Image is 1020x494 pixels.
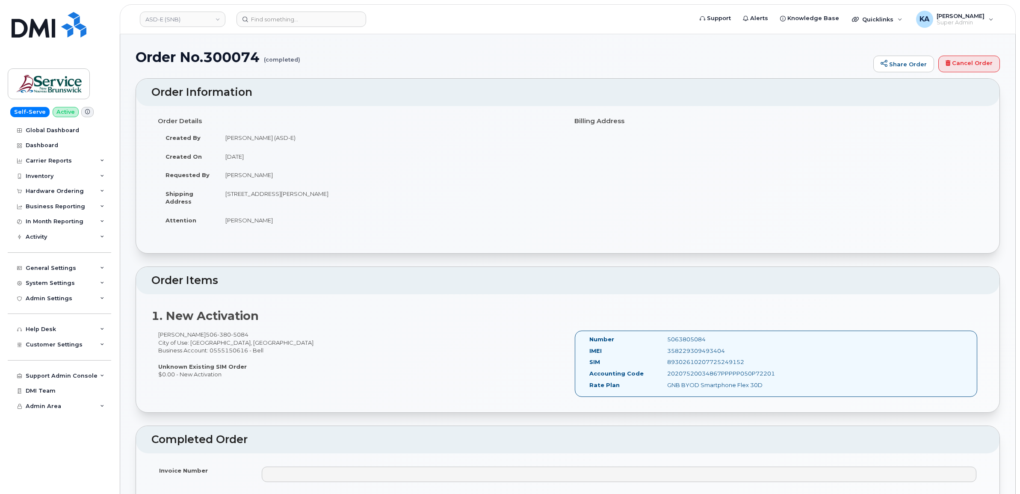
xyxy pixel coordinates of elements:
a: Cancel Order [938,56,1000,73]
div: 20207520034867PPPPP050P72201 [661,370,770,378]
span: 380 [217,331,231,338]
div: GNB BYOD Smartphone Flex 30D [661,381,770,389]
td: [PERSON_NAME] [218,166,562,184]
td: [PERSON_NAME] [218,211,562,230]
div: 89302610207725249152 [661,358,770,366]
h4: Billing Address [574,118,978,125]
strong: Created By [166,134,201,141]
label: Rate Plan [589,381,620,389]
label: SIM [589,358,600,366]
a: Share Order [873,56,934,73]
h4: Order Details [158,118,562,125]
strong: Unknown Existing SIM Order [158,363,247,370]
strong: Shipping Address [166,190,193,205]
h2: Order Items [151,275,984,287]
td: [DATE] [218,147,562,166]
small: (completed) [264,50,300,63]
span: 506 [206,331,248,338]
td: [STREET_ADDRESS][PERSON_NAME] [218,184,562,211]
label: Number [589,335,614,343]
strong: Requested By [166,172,210,178]
h1: Order No.300074 [136,50,869,65]
div: 358229309493404 [661,347,770,355]
h2: Completed Order [151,434,984,446]
td: [PERSON_NAME] (ASD-E) [218,128,562,147]
strong: Attention [166,217,196,224]
span: 5084 [231,331,248,338]
label: Accounting Code [589,370,644,378]
strong: 1. New Activation [151,309,259,323]
label: IMEI [589,347,602,355]
div: [PERSON_NAME] City of Use: [GEOGRAPHIC_DATA], [GEOGRAPHIC_DATA] Business Account: 0555150616 - Be... [151,331,568,378]
strong: Created On [166,153,202,160]
div: 5063805084 [661,335,770,343]
h2: Order Information [151,86,984,98]
label: Invoice Number [159,467,208,475]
